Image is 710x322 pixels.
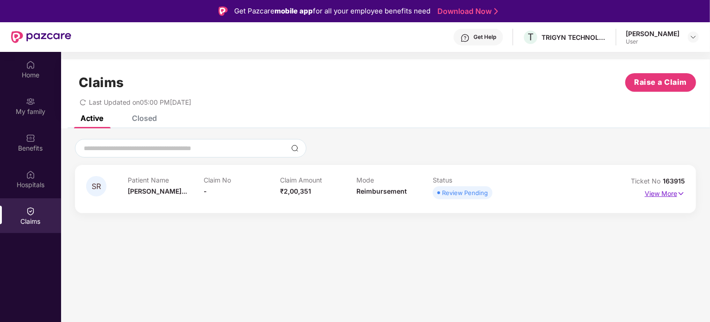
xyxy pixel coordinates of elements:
p: Mode [356,176,433,184]
p: Patient Name [128,176,204,184]
img: Stroke [494,6,498,16]
span: Ticket No [631,177,663,185]
span: Reimbursement [356,187,407,195]
img: svg+xml;base64,PHN2ZyBpZD0iSG9zcGl0YWxzIiB4bWxucz0iaHR0cDovL3d3dy53My5vcmcvMjAwMC9zdmciIHdpZHRoPS... [26,170,35,179]
span: Raise a Claim [635,76,687,88]
span: redo [80,98,86,106]
p: Claim Amount [280,176,356,184]
span: SR [92,183,101,190]
img: svg+xml;base64,PHN2ZyBpZD0iQmVuZWZpdHMiIHhtbG5zPSJodHRwOi8vd3d3LnczLm9yZy8yMDAwL3N2ZyIgd2lkdGg9Ij... [26,133,35,143]
div: Active [81,114,103,123]
a: Download Now [437,6,495,16]
span: 163915 [663,177,685,185]
img: svg+xml;base64,PHN2ZyBpZD0iSGVscC0zMngzMiIgeG1sbnM9Imh0dHA6Ly93d3cudzMub3JnLzIwMDAvc3ZnIiB3aWR0aD... [461,33,470,43]
img: svg+xml;base64,PHN2ZyBpZD0iU2VhcmNoLTMyeDMyIiB4bWxucz0iaHR0cDovL3d3dy53My5vcmcvMjAwMC9zdmciIHdpZH... [291,145,299,152]
p: Status [433,176,509,184]
img: svg+xml;base64,PHN2ZyB3aWR0aD0iMjAiIGhlaWdodD0iMjAiIHZpZXdCb3g9IjAgMCAyMCAyMCIgZmlsbD0ibm9uZSIgeG... [26,97,35,106]
div: [PERSON_NAME] [626,29,679,38]
h1: Claims [79,75,124,90]
span: ₹2,00,351 [280,187,311,195]
div: Get Help [473,33,496,41]
button: Raise a Claim [625,73,696,92]
img: Logo [218,6,228,16]
img: New Pazcare Logo [11,31,71,43]
span: T [528,32,534,43]
span: - [204,187,207,195]
strong: mobile app [274,6,313,15]
img: svg+xml;base64,PHN2ZyBpZD0iRHJvcGRvd24tMzJ4MzIiIHhtbG5zPSJodHRwOi8vd3d3LnczLm9yZy8yMDAwL3N2ZyIgd2... [690,33,697,41]
span: [PERSON_NAME]... [128,187,187,195]
div: User [626,38,679,45]
img: svg+xml;base64,PHN2ZyBpZD0iQ2xhaW0iIHhtbG5zPSJodHRwOi8vd3d3LnczLm9yZy8yMDAwL3N2ZyIgd2lkdGg9IjIwIi... [26,207,35,216]
div: Get Pazcare for all your employee benefits need [234,6,430,17]
p: Claim No [204,176,280,184]
div: Review Pending [442,188,488,197]
span: Last Updated on 05:00 PM[DATE] [89,98,191,106]
div: TRIGYN TECHNOLOGIES LIMITED [542,33,606,42]
p: View More [645,186,685,199]
img: svg+xml;base64,PHN2ZyBpZD0iSG9tZSIgeG1sbnM9Imh0dHA6Ly93d3cudzMub3JnLzIwMDAvc3ZnIiB3aWR0aD0iMjAiIG... [26,60,35,69]
div: Closed [132,114,157,123]
img: svg+xml;base64,PHN2ZyB4bWxucz0iaHR0cDovL3d3dy53My5vcmcvMjAwMC9zdmciIHdpZHRoPSIxNyIgaGVpZ2h0PSIxNy... [677,189,685,199]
